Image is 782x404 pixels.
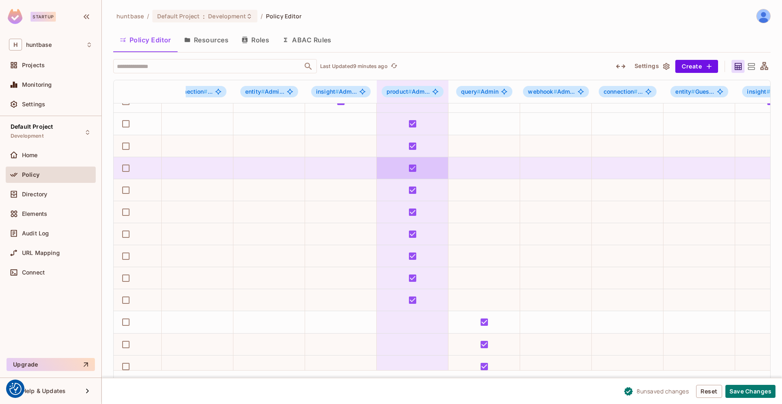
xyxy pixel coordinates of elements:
span: entity#Admin [240,86,298,97]
span: # [335,88,339,95]
button: Save Changes [725,385,775,398]
span: webhook#Admin [523,86,589,97]
span: Development [208,12,246,20]
button: Open [303,61,314,72]
span: Policy Editor [266,12,302,20]
button: Create [675,60,718,73]
li: / [261,12,263,20]
span: entity#Guest [670,86,728,97]
li: / [147,12,149,20]
span: H [9,39,22,50]
button: ABAC Rules [276,30,338,50]
span: Directory [22,191,47,198]
span: Adm... [316,88,357,95]
span: # [554,88,557,95]
span: # [767,88,770,95]
span: Admi... [245,88,284,95]
span: Adm... [387,88,430,95]
span: Monitoring [22,81,52,88]
span: Audit Log [22,230,49,237]
span: URL Mapping [22,250,60,256]
span: entity [675,88,695,95]
span: Refresh is not available in edit mode. [388,61,399,71]
span: Policy [22,171,40,178]
span: # [477,88,481,95]
div: Startup [31,12,56,22]
span: product [387,88,412,95]
span: insight#Admin [311,86,371,97]
span: webhook [528,88,557,95]
span: Home [22,152,38,158]
span: connection#Admin [169,86,226,97]
button: Roles [235,30,276,50]
span: # [634,88,637,95]
span: Connect [22,269,45,276]
span: Elements [22,211,47,217]
img: Revisit consent button [9,383,22,395]
span: Projects [22,62,45,68]
span: Default Project [157,12,200,20]
span: 8 unsaved change s [637,387,689,395]
button: Upgrade [7,358,95,371]
span: ... [604,88,643,95]
span: connection [174,88,208,95]
span: Admin [461,88,499,95]
span: Development [11,133,44,139]
span: # [408,88,412,95]
span: product#Admin [382,86,444,97]
p: Last Updated 9 minutes ago [320,63,388,70]
span: ... [174,88,213,95]
button: Resources [178,30,235,50]
button: Reset [696,385,722,398]
span: insight [747,88,770,95]
button: refresh [389,61,399,71]
button: Consent Preferences [9,383,22,395]
span: connection [604,88,638,95]
span: refresh [391,62,398,70]
span: Gues... [675,88,714,95]
span: Help & Updates [22,388,66,394]
button: Settings [631,60,672,73]
span: # [204,88,207,95]
span: Settings [22,101,45,108]
span: insight [316,88,339,95]
span: : [202,13,205,20]
img: SReyMgAAAABJRU5ErkJggg== [8,9,22,24]
span: Workspace: huntbase [26,42,52,48]
span: # [691,88,695,95]
span: entity [245,88,265,95]
span: Default Project [11,123,53,130]
span: the active workspace [116,12,144,20]
span: # [261,88,265,95]
span: Adm... [528,88,575,95]
span: connection#Guest [599,86,657,97]
span: query [461,88,481,95]
img: Ravindra Bangrawa [757,9,770,23]
button: Policy Editor [113,30,178,50]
